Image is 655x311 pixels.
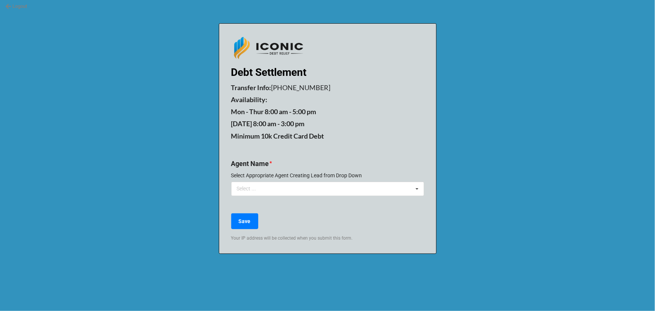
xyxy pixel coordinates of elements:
button: Save [231,213,258,229]
b: Save [239,217,251,225]
h3: [PHONE_NUMBER] [231,83,424,92]
strong: Minimum 10k Credit Card Debt [231,132,324,140]
p: Your IP address will be collected when you submit this form. [231,235,424,242]
label: Agent Name [231,159,269,169]
img: AEV81EIiKt%2FIconic-Debt-Relief%20Tran%20Black%20Reduced.png [231,36,306,61]
a: Logout [5,3,27,10]
strong: Transfer Info: [231,83,271,92]
div: Select ... [235,184,267,193]
strong: Mon - Thur 8:00 am - 5:00 pm [231,107,316,116]
b: Debt Settlement [231,66,307,79]
strong: Availability: [231,95,268,104]
p: Select Appropriate Agent Creating Lead from Drop Down [231,172,424,179]
strong: [DATE] 8:00 am - 3:00 pm [231,119,305,128]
